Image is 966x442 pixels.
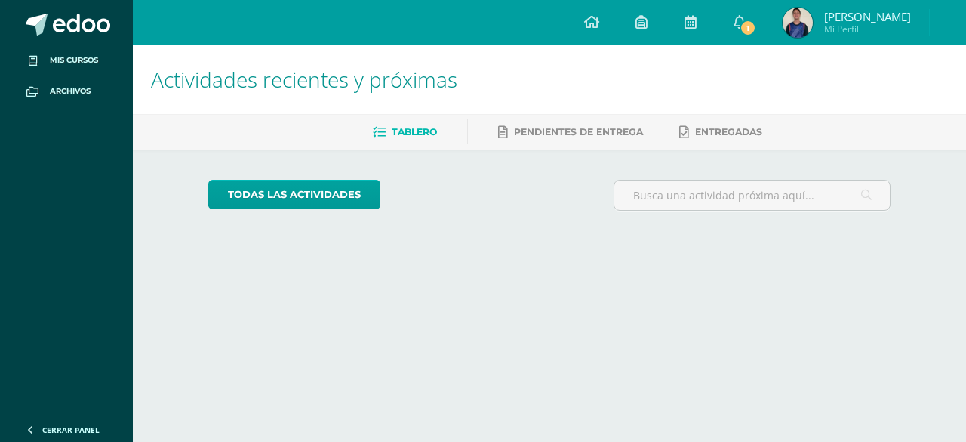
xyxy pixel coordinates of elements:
a: Pendientes de entrega [498,120,643,144]
a: todas las Actividades [208,180,380,209]
a: Entregadas [679,120,762,144]
span: Mis cursos [50,54,98,66]
span: [PERSON_NAME] [824,9,911,24]
span: 1 [740,20,756,36]
img: 2dd6b1747887d1c07ec5915245b443e1.png [783,8,813,38]
span: Pendientes de entrega [514,126,643,138]
a: Mis cursos [12,45,121,76]
span: Actividades recientes y próximas [151,65,457,94]
span: Tablero [392,126,437,138]
a: Archivos [12,76,121,107]
span: Cerrar panel [42,425,100,435]
a: Tablero [373,120,437,144]
span: Mi Perfil [824,23,911,36]
span: Entregadas [695,126,762,138]
span: Archivos [50,85,91,97]
input: Busca una actividad próxima aquí... [614,181,891,210]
